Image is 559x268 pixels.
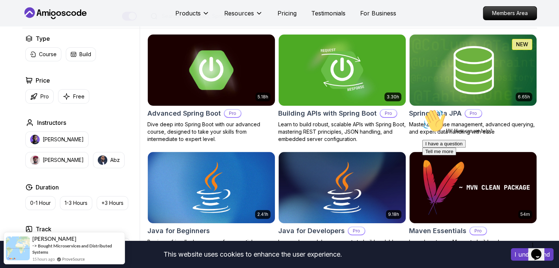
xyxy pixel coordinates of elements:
[224,9,263,23] button: Resources
[97,196,128,210] button: +3 Hours
[30,199,51,207] p: 0-1 Hour
[348,227,365,235] p: Pro
[147,121,275,143] p: Dive deep into Spring Boot with our advanced course, designed to take your skills from intermedia...
[36,225,51,233] h2: Track
[25,131,89,148] button: instructor img[PERSON_NAME]
[39,51,57,58] p: Course
[147,238,275,253] p: Beginner-friendly Java course for essential programming skills and application development
[225,110,241,117] p: Pro
[278,238,406,253] p: Learn advanced Java concepts to build scalable and maintainable applications.
[25,196,55,210] button: 0-1 Hour
[40,93,49,100] p: Pro
[30,135,40,144] img: instructor img
[43,156,84,164] p: [PERSON_NAME]
[528,239,552,261] iframe: chat widget
[277,9,297,18] a: Pricing
[409,108,462,119] h2: Spring Data JPA
[32,256,55,262] span: 15 hours ago
[279,152,406,223] img: Java for Developers card
[43,136,84,143] p: [PERSON_NAME]
[278,34,406,143] a: Building APIs with Spring Boot card3.30hBuilding APIs with Spring BootProLearn to build robust, s...
[409,34,537,135] a: Spring Data JPA card6.65hNEWSpring Data JPAProMaster database management, advanced querying, and ...
[147,226,210,236] h2: Java for Beginners
[518,94,530,100] p: 6.65h
[3,3,135,49] div: 👋Hi! How can we help?I have a questionTell me more
[98,155,107,165] img: instructor img
[32,243,112,255] a: Bought Microservices and Distributed Systems
[65,199,87,207] p: 1-3 Hours
[147,152,275,253] a: Java for Beginners card2.41hJava for BeginnersBeginner-friendly Java course for essential program...
[409,238,537,253] p: Learn how to use Maven to build and manage your Java projects
[66,47,96,61] button: Build
[6,236,30,260] img: provesource social proof notification image
[6,246,500,262] div: This website uses cookies to enhance the user experience.
[32,236,76,242] span: [PERSON_NAME]
[511,248,553,261] button: Accept cookies
[387,94,399,100] p: 3.30h
[73,93,85,100] p: Free
[37,118,66,127] h2: Instructors
[25,89,54,104] button: Pro
[147,34,275,143] a: Advanced Spring Boot card5.18hAdvanced Spring BootProDive deep into Spring Boot with our advanced...
[25,152,89,168] button: instructor img[PERSON_NAME]
[3,34,46,41] button: I have a question
[409,152,537,223] img: Maven Essentials card
[30,155,40,165] img: instructor img
[93,152,125,168] button: instructor imgAbz
[311,9,345,18] a: Testimonials
[110,156,120,164] p: Abz
[483,7,537,20] p: Members Area
[25,47,61,61] button: Course
[388,211,399,217] p: 9.18h
[144,33,278,107] img: Advanced Spring Boot card
[278,108,377,119] h2: Building APIs with Spring Boot
[258,94,268,100] p: 5.18h
[278,121,406,143] p: Learn to build robust, scalable APIs with Spring Boot, mastering REST principles, JSON handling, ...
[257,211,268,217] p: 2.41h
[278,152,406,253] a: Java for Developers card9.18hJava for DevelopersProLearn advanced Java concepts to build scalable...
[360,9,396,18] a: For Business
[36,76,50,85] h2: Price
[3,3,26,26] img: :wave:
[224,9,254,18] p: Resources
[147,108,221,119] h2: Advanced Spring Boot
[419,106,552,235] iframe: chat widget
[516,41,528,48] p: NEW
[380,110,397,117] p: Pro
[32,243,37,249] span: ->
[3,41,37,49] button: Tell me more
[279,35,406,106] img: Building APIs with Spring Boot card
[79,51,91,58] p: Build
[175,9,201,18] p: Products
[36,183,59,192] h2: Duration
[3,22,73,28] span: Hi! How can we help?
[148,152,275,223] img: Java for Beginners card
[175,9,209,23] button: Products
[409,226,466,236] h2: Maven Essentials
[101,199,123,207] p: +3 Hours
[58,89,89,104] button: Free
[483,6,537,20] a: Members Area
[409,35,537,106] img: Spring Data JPA card
[62,256,85,262] a: ProveSource
[278,226,345,236] h2: Java for Developers
[60,196,92,210] button: 1-3 Hours
[409,121,537,135] p: Master database management, advanced querying, and expert data handling with ease
[36,34,50,43] h2: Type
[409,152,537,253] a: Maven Essentials card54mMaven EssentialsProLearn how to use Maven to build and manage your Java p...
